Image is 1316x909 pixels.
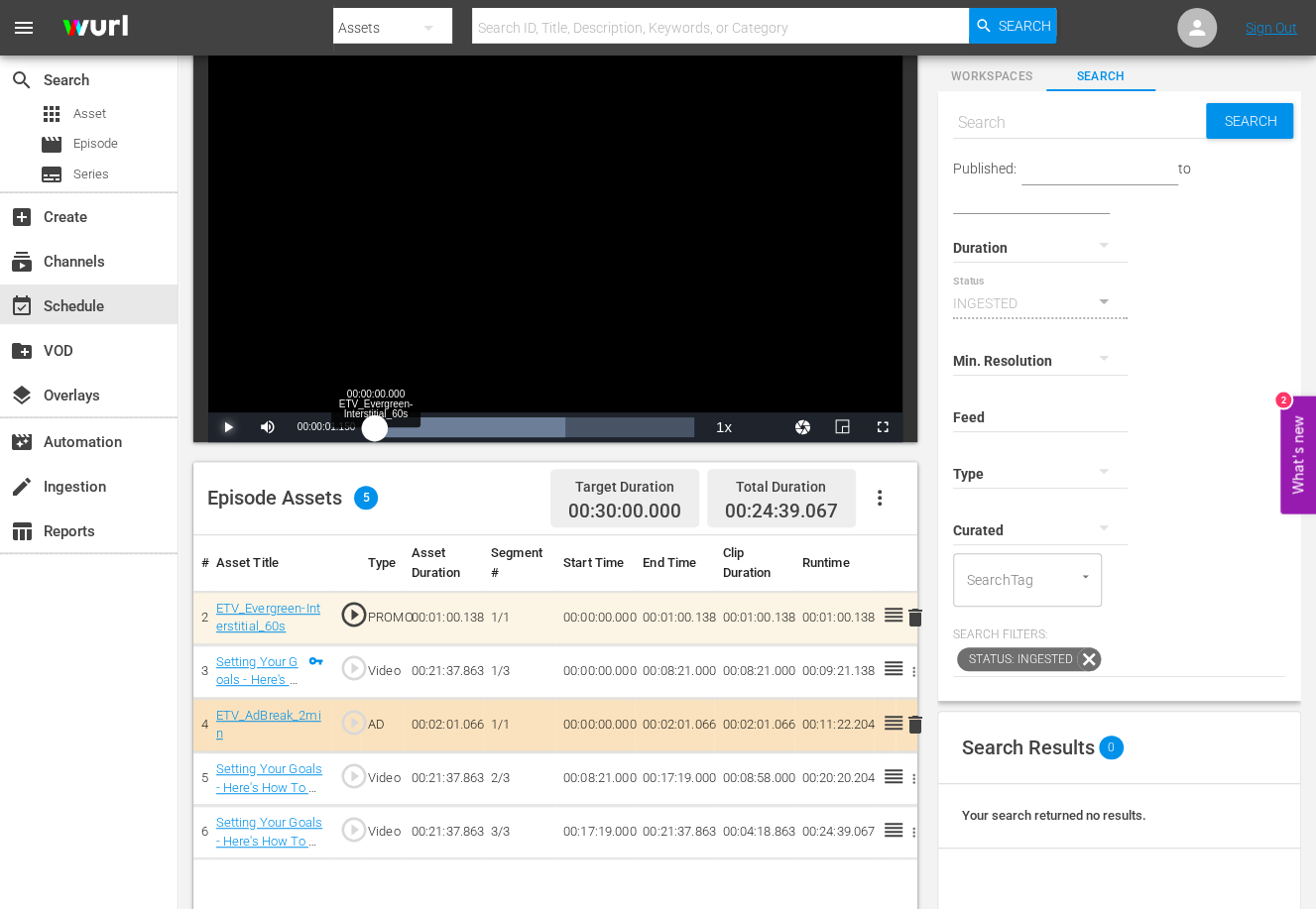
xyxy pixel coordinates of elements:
span: Series [40,163,63,186]
td: 3 [193,644,208,698]
td: 00:20:20.204 [794,752,874,806]
td: 00:02:01.066 [404,698,483,751]
span: Episode [40,133,63,157]
button: delete [903,711,927,739]
td: 00:00:00.000 [555,698,635,751]
span: 0 [1099,736,1124,759]
span: 00:30:00.000 [568,501,681,523]
span: event_available [10,294,34,318]
img: ans4CAIJ8jUAAAAAAAAAAAAAAAAAAAAAAAAgQb4GAAAAAAAAAAAAAAAAAAAAAAAAJMjXAAAAAAAAAAAAAAAAAAAAAAAAgAT5G... [48,5,143,52]
span: Asset [73,104,106,124]
td: 00:21:37.863 [404,644,483,698]
span: 00:00:01.150 [298,421,355,432]
td: AD [360,698,404,751]
button: Open Feedback Widget [1280,396,1316,513]
th: # [193,535,208,592]
th: Asset Duration [404,535,483,592]
a: Setting Your Goals - Here's How To Achieve The Goals You Set (2/3) [216,761,323,832]
span: menu [12,16,36,40]
td: 1/1 [483,591,555,644]
td: 00:21:37.863 [404,806,483,859]
td: 00:17:19.000 [555,806,635,859]
span: delete [903,713,927,737]
span: play_circle_outline [339,761,369,791]
td: 00:01:00.138 [794,591,874,644]
th: Clip Duration [714,535,793,592]
span: Search Results [962,736,1095,759]
span: Published: [953,161,1017,176]
span: Search [999,8,1051,44]
th: Type [360,535,404,592]
div: Episode Assets [207,486,378,510]
button: Mute [248,412,288,442]
a: ETV_Evergreen-Interstitial_60s [216,601,320,634]
span: Overlays [10,384,34,407]
td: 00:08:58.000 [714,752,793,806]
span: Status: INGESTED [957,647,1077,671]
div: Total Duration [725,473,838,501]
td: 1/1 [483,698,555,751]
span: Asset [40,102,63,126]
div: INGESTED [953,276,1128,331]
button: Playback Rate [704,412,744,442]
td: 00:08:21.000 [635,644,714,698]
div: Target Duration [568,473,681,501]
td: 00:24:39.067 [794,806,874,859]
div: Progress Bar [375,417,694,437]
span: Search [1217,103,1293,139]
td: 3/3 [483,806,555,859]
a: ETV_AdBreak_2min [216,708,321,741]
div: 2 [1275,392,1291,407]
td: PROMO [360,591,404,644]
span: Series [73,165,109,184]
td: 00:01:00.138 [714,591,793,644]
span: play_circle_outline [339,815,369,845]
td: 00:02:01.066 [635,698,714,751]
button: Open [1076,567,1095,586]
td: 00:04:18.863 [714,806,793,859]
a: Setting Your Goals - Here's How To Achieve The Goals You Set (1/3) [216,654,300,742]
span: Reports [10,519,34,543]
td: 2 [193,591,208,644]
td: Video [360,806,404,859]
span: play_circle_outline [339,653,369,683]
td: 00:21:37.863 [635,806,714,859]
td: 00:08:21.000 [555,752,635,806]
td: 1/3 [483,644,555,698]
button: Picture-in-Picture [823,412,863,442]
a: Sign Out [1246,20,1297,36]
span: Search [1046,66,1155,87]
span: Episode [73,134,118,154]
button: Search [1206,103,1293,139]
button: delete [903,604,927,632]
td: 00:17:19.000 [635,752,714,806]
span: 00:24:39.067 [725,500,838,522]
th: Start Time [555,535,635,592]
td: 00:00:00.000 [555,644,635,698]
td: 00:11:22.204 [794,698,874,751]
td: 00:21:37.863 [404,752,483,806]
span: Channels [10,250,34,274]
td: 4 [193,698,208,751]
td: 00:01:00.138 [404,591,483,644]
td: 00:01:00.138 [635,591,714,644]
span: play_circle_outline [339,600,369,629]
span: Automation [10,430,34,454]
span: Ingestion [10,475,34,499]
td: 00:08:21.000 [714,644,793,698]
span: delete [903,606,927,629]
td: 5 [193,752,208,806]
span: Search [10,68,34,92]
th: End Time [635,535,714,592]
th: Runtime [794,535,874,592]
button: Fullscreen [863,412,902,442]
button: Search [969,8,1056,44]
button: Jump To Time [783,412,823,442]
td: 00:09:21.138 [794,644,874,698]
span: Create [10,205,34,229]
span: 5 [354,486,378,510]
span: to [1178,161,1191,176]
td: Video [360,644,404,698]
span: Your search returned no results. [962,808,1146,823]
th: Asset Title [208,535,331,592]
